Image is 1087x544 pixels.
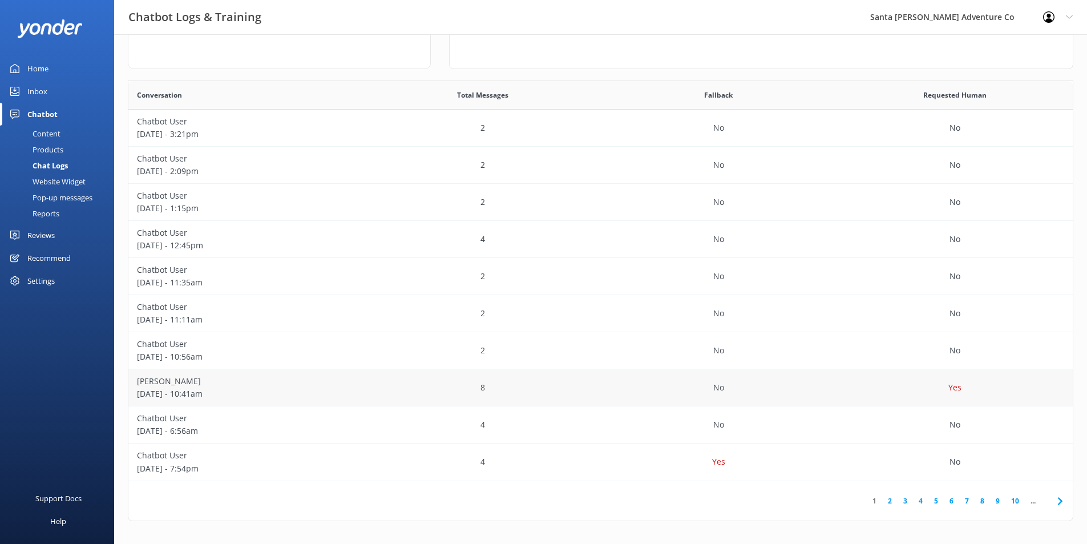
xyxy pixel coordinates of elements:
[27,103,58,126] div: Chatbot
[137,128,356,140] p: [DATE] - 3:21pm
[480,159,485,171] p: 2
[713,307,724,320] p: No
[7,205,59,221] div: Reports
[1025,495,1041,506] span: ...
[480,196,485,208] p: 2
[137,412,356,425] p: Chatbot User
[128,184,1073,221] div: row
[27,269,55,292] div: Settings
[137,350,356,363] p: [DATE] - 10:56am
[480,381,485,394] p: 8
[137,313,356,326] p: [DATE] - 11:11am
[713,196,724,208] p: No
[7,190,114,205] a: Pop-up messages
[713,159,724,171] p: No
[913,495,928,506] a: 4
[137,264,356,276] p: Chatbot User
[480,307,485,320] p: 2
[137,462,356,475] p: [DATE] - 7:54pm
[928,495,944,506] a: 5
[128,295,1073,332] div: row
[713,418,724,431] p: No
[959,495,975,506] a: 7
[137,165,356,178] p: [DATE] - 2:09pm
[7,158,114,174] a: Chat Logs
[137,190,356,202] p: Chatbot User
[128,258,1073,295] div: row
[137,449,356,462] p: Chatbot User
[949,456,960,468] p: No
[1005,495,1025,506] a: 10
[17,19,83,38] img: yonder-white-logo.png
[128,8,261,26] h3: Chatbot Logs & Training
[137,239,356,252] p: [DATE] - 12:45pm
[128,221,1073,258] div: row
[990,495,1005,506] a: 9
[949,159,960,171] p: No
[128,444,1073,481] div: row
[27,224,55,247] div: Reviews
[867,495,882,506] a: 1
[137,375,356,388] p: [PERSON_NAME]
[949,270,960,283] p: No
[27,80,47,103] div: Inbox
[480,122,485,134] p: 2
[713,270,724,283] p: No
[137,90,182,100] span: Conversation
[713,381,724,394] p: No
[128,147,1073,184] div: row
[944,495,959,506] a: 6
[128,332,1073,369] div: row
[7,126,114,142] a: Content
[949,122,960,134] p: No
[949,196,960,208] p: No
[949,233,960,245] p: No
[137,202,356,215] p: [DATE] - 1:15pm
[137,227,356,239] p: Chatbot User
[7,142,114,158] a: Products
[949,418,960,431] p: No
[457,90,508,100] span: Total Messages
[949,344,960,357] p: No
[480,456,485,468] p: 4
[7,126,60,142] div: Content
[7,158,68,174] div: Chat Logs
[480,270,485,283] p: 2
[713,233,724,245] p: No
[948,381,961,394] p: Yes
[137,276,356,289] p: [DATE] - 11:35am
[713,344,724,357] p: No
[480,418,485,431] p: 4
[35,487,82,510] div: Support Docs
[704,90,733,100] span: Fallback
[7,174,86,190] div: Website Widget
[137,301,356,313] p: Chatbot User
[137,338,356,350] p: Chatbot User
[923,90,987,100] span: Requested Human
[128,369,1073,406] div: row
[128,110,1073,147] div: row
[975,495,990,506] a: 8
[713,122,724,134] p: No
[128,110,1073,481] div: grid
[7,174,114,190] a: Website Widget
[27,57,49,80] div: Home
[898,495,913,506] a: 3
[137,115,356,128] p: Chatbot User
[7,142,63,158] div: Products
[949,307,960,320] p: No
[137,152,356,165] p: Chatbot User
[137,425,356,437] p: [DATE] - 6:56am
[7,190,92,205] div: Pop-up messages
[137,388,356,400] p: [DATE] - 10:41am
[128,406,1073,444] div: row
[50,510,66,533] div: Help
[712,456,725,468] p: Yes
[27,247,71,269] div: Recommend
[7,205,114,221] a: Reports
[480,233,485,245] p: 4
[480,344,485,357] p: 2
[882,495,898,506] a: 2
